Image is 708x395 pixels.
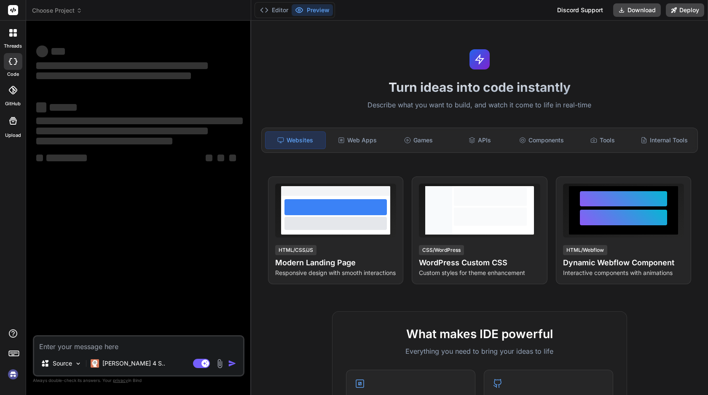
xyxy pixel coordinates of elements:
[36,128,208,134] span: ‌
[36,62,208,69] span: ‌
[256,100,703,111] p: Describe what you want to build, and watch it come to life in real-time
[419,245,464,255] div: CSS/WordPress
[6,367,20,382] img: signin
[419,269,540,277] p: Custom styles for theme enhancement
[32,6,82,15] span: Choose Project
[450,131,510,149] div: APIs
[634,131,694,149] div: Internal Tools
[563,257,684,269] h4: Dynamic Webflow Component
[217,155,224,161] span: ‌
[206,155,212,161] span: ‌
[563,245,607,255] div: HTML/Webflow
[36,45,48,57] span: ‌
[275,269,396,277] p: Responsive design with smooth interactions
[552,3,608,17] div: Discord Support
[275,245,316,255] div: HTML/CSS/JS
[256,80,703,95] h1: Turn ideas into code instantly
[53,359,72,368] p: Source
[275,257,396,269] h4: Modern Landing Page
[113,378,128,383] span: privacy
[613,3,661,17] button: Download
[215,359,225,368] img: attachment
[36,72,191,79] span: ‌
[228,359,236,368] img: icon
[229,155,236,161] span: ‌
[292,4,333,16] button: Preview
[327,131,387,149] div: Web Apps
[7,71,19,78] label: code
[91,359,99,368] img: Claude 4 Sonnet
[4,43,22,50] label: threads
[5,100,21,107] label: GitHub
[512,131,571,149] div: Components
[346,346,613,356] p: Everything you need to bring your ideas to life
[36,117,243,124] span: ‌
[102,359,165,368] p: [PERSON_NAME] 4 S..
[5,132,21,139] label: Upload
[51,48,65,55] span: ‌
[36,102,46,112] span: ‌
[257,4,292,16] button: Editor
[419,257,540,269] h4: WordPress Custom CSS
[573,131,633,149] div: Tools
[36,155,43,161] span: ‌
[75,360,82,367] img: Pick Models
[389,131,448,149] div: Games
[666,3,704,17] button: Deploy
[265,131,326,149] div: Websites
[46,155,87,161] span: ‌
[33,376,244,384] p: Always double-check its answers. Your in Bind
[563,269,684,277] p: Interactive components with animations
[36,138,172,144] span: ‌
[346,325,613,343] h2: What makes IDE powerful
[50,104,77,111] span: ‌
